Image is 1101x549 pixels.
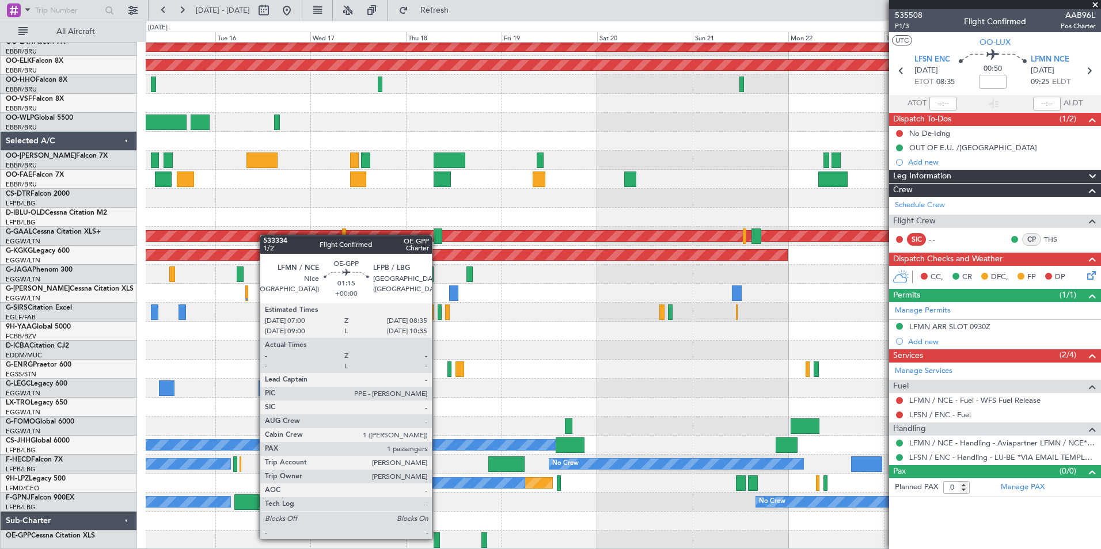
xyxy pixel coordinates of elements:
[1061,21,1095,31] span: Pos Charter
[892,35,912,45] button: UTC
[1022,233,1041,246] div: CP
[962,272,972,283] span: CR
[991,272,1008,283] span: DFC,
[6,58,32,64] span: OO-ELK
[6,494,74,501] a: F-GPNJFalcon 900EX
[6,77,36,83] span: OO-HHO
[148,23,168,33] div: [DATE]
[6,161,37,170] a: EBBR/BRU
[6,399,31,406] span: LX-TRO
[120,32,215,42] div: Mon 15
[6,351,42,360] a: EDDM/MUC
[909,143,1037,152] div: OUT OF E.U. /[GEOGRAPHIC_DATA]
[788,32,884,42] div: Mon 22
[1060,113,1076,125] span: (1/2)
[385,474,412,491] div: No Crew
[884,32,979,42] div: Tue 23
[6,104,37,113] a: EBBR/BRU
[6,532,31,539] span: OE-GPP
[693,32,788,42] div: Sun 21
[6,484,39,493] a: LFMD/CEQ
[502,32,597,42] div: Fri 19
[6,115,34,121] span: OO-WLP
[908,98,927,109] span: ATOT
[893,465,906,478] span: Pax
[936,77,955,88] span: 08:35
[1052,77,1070,88] span: ELDT
[35,2,101,19] input: Trip Number
[1027,272,1036,283] span: FP
[6,152,76,159] span: OO-[PERSON_NAME]
[6,115,73,121] a: OO-WLPGlobal 5500
[909,395,1041,405] a: LFMN / NCE - Fuel - WFS Fuel Release
[909,128,950,138] div: No De-Icing
[1061,9,1095,21] span: AAB96L
[6,266,32,273] span: G-JAGA
[6,370,36,379] a: EGSS/STN
[893,184,913,197] span: Crew
[6,285,134,292] a: G-[PERSON_NAME]Cessna Citation XLS
[6,190,31,197] span: CS-DTR
[6,313,36,322] a: EGLF/FAB
[215,32,311,42] div: Tue 16
[6,361,33,368] span: G-ENRG
[393,1,462,20] button: Refresh
[908,157,1095,167] div: Add new
[6,332,36,341] a: FCBB/BZV
[6,123,37,132] a: EBBR/BRU
[893,253,1003,266] span: Dispatch Checks and Weather
[929,97,957,110] input: --:--
[6,47,37,56] a: EBBR/BRU
[552,455,579,472] div: No Crew
[895,200,945,211] a: Schedule Crew
[6,342,69,349] a: D-ICBACitation CJ2
[914,77,933,88] span: ETOT
[6,96,32,102] span: OO-VSF
[895,365,952,377] a: Manage Services
[1031,77,1049,88] span: 09:25
[6,503,36,512] a: LFPB/LBG
[6,456,63,463] a: F-HECDFalcon 7X
[13,22,125,41] button: All Aircraft
[1031,54,1069,66] span: LFMN NCE
[914,54,950,66] span: LFSN ENC
[6,389,40,398] a: EGGW/LTN
[6,418,74,425] a: G-FOMOGlobal 6000
[1064,98,1083,109] span: ALDT
[893,380,909,393] span: Fuel
[6,437,70,444] a: CS-JHHGlobal 6000
[6,247,33,254] span: G-KGKG
[6,342,29,349] span: D-ICBA
[895,305,951,317] a: Manage Permits
[1055,272,1065,283] span: DP
[6,228,101,235] a: G-GAALCessna Citation XLS+
[1031,65,1054,77] span: [DATE]
[6,380,67,387] a: G-LEGCLegacy 600
[6,380,31,387] span: G-LEGC
[6,256,40,265] a: EGGW/LTN
[929,234,955,245] div: - -
[6,77,67,83] a: OO-HHOFalcon 8X
[411,6,459,14] span: Refresh
[1060,465,1076,477] span: (0/0)
[6,456,31,463] span: F-HECD
[895,21,922,31] span: P1/3
[909,438,1095,448] a: LFMN / NCE - Handling - Aviapartner LFMN / NCE*****MY HANDLING****
[1060,289,1076,301] span: (1/1)
[893,113,951,126] span: Dispatch To-Dos
[6,494,31,501] span: F-GPNJ
[909,322,990,331] div: LFMN ARR SLOT 0930Z
[6,275,40,284] a: EGGW/LTN
[406,32,502,42] div: Thu 18
[907,233,926,246] div: SIC
[6,228,32,235] span: G-GAAL
[759,493,785,510] div: No Crew
[6,85,37,94] a: EBBR/BRU
[6,323,71,330] a: 9H-YAAGlobal 5000
[6,199,36,208] a: LFPB/LBG
[6,532,95,539] a: OE-GPPCessna Citation XLS
[6,218,36,227] a: LFPB/LBG
[6,427,40,436] a: EGGW/LTN
[893,289,920,302] span: Permits
[6,294,40,303] a: EGGW/LTN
